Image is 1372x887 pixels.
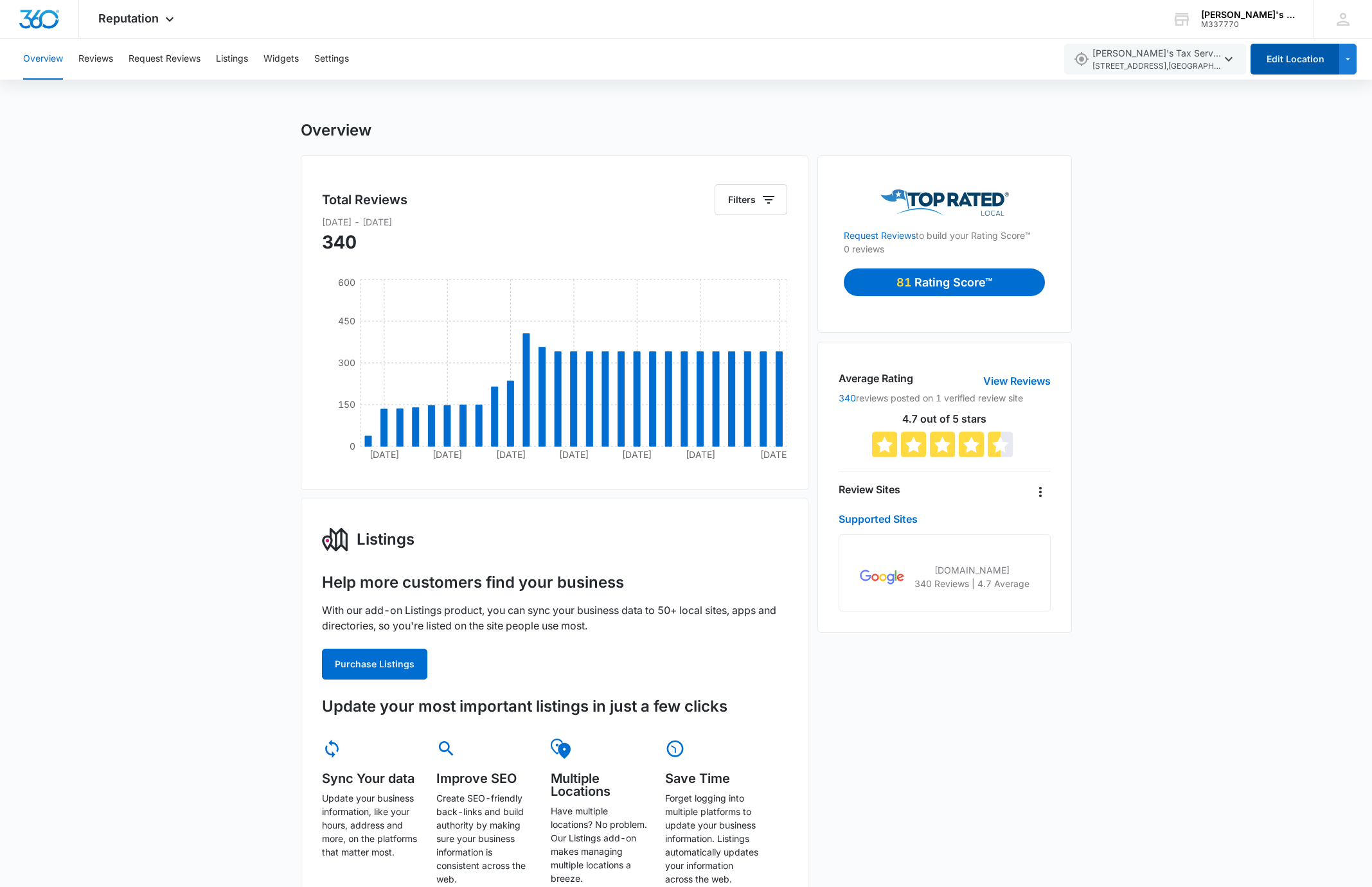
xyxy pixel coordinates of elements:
h5: Total Reviews [322,190,407,209]
p: [DOMAIN_NAME] [914,563,1029,577]
p: With our add-on Listings product, you can sync your business data to 50+ local sites, apps and di... [322,602,788,633]
p: reviews posted on 1 verified review site [839,391,1050,405]
p: 340 Reviews | 4.7 Average [914,577,1029,590]
div: account name [1201,10,1295,20]
button: Overflow Menu [1030,482,1051,502]
span: [PERSON_NAME]'s Tax Service [1092,46,1221,73]
p: Create SEO-friendly back-links and build authority by making sure your business information is co... [436,791,533,886]
h1: Help more customers find your business [322,573,624,592]
tspan: [DATE] [622,449,652,460]
a: 340 [839,392,856,403]
button: [PERSON_NAME]'s Tax Service[STREET_ADDRESS],[GEOGRAPHIC_DATA],WA [1064,44,1246,75]
button: Edit Location [1251,44,1339,75]
h4: Average Rating [839,371,913,386]
tspan: 0 [350,441,355,452]
p: 81 [896,274,914,291]
a: View Reviews [983,373,1051,389]
a: Supported Sites [839,513,918,525]
button: Overview [23,39,63,80]
p: Update your business information, like your hours, address and more, on the platforms that matter... [322,791,418,859]
h5: Sync Your data [322,772,418,785]
p: to build your Rating Score™ [844,216,1045,242]
tspan: [DATE] [369,449,398,460]
a: Request Reviews [844,230,916,241]
tspan: 150 [338,399,355,410]
p: [DATE] - [DATE] [322,215,788,229]
button: Widgets [263,39,299,80]
h3: Update your most important listings in just a few clicks [322,695,788,718]
tspan: [DATE] [432,449,462,460]
tspan: 450 [338,315,355,326]
p: 4.7 out of 5 stars [839,414,1050,424]
tspan: [DATE] [760,449,789,460]
span: 340 [322,231,357,253]
button: Purchase Listings [322,649,427,680]
button: Request Reviews [129,39,200,80]
tspan: 300 [338,357,355,368]
p: 0 reviews [844,242,1045,256]
span: [STREET_ADDRESS] , [GEOGRAPHIC_DATA] , WA [1092,60,1221,73]
h4: Review Sites [839,482,900,497]
div: account id [1201,20,1295,29]
h3: Listings [357,528,414,551]
tspan: [DATE] [559,449,589,460]
button: Settings [314,39,349,80]
button: Reviews [78,39,113,80]
button: Listings [216,39,248,80]
tspan: [DATE] [495,449,525,460]
p: Rating Score™ [914,274,992,291]
tspan: [DATE] [685,449,715,460]
button: Filters [715,184,787,215]
h5: Multiple Locations [551,772,647,798]
img: Top Rated Local Logo [880,189,1009,216]
h5: Improve SEO [436,772,533,785]
p: Have multiple locations? No problem. Our Listings add-on makes managing multiple locations a breeze. [551,804,647,885]
tspan: 600 [338,277,355,288]
h1: Overview [301,121,371,140]
p: Forget logging into multiple platforms to update your business information. Listings automaticall... [665,791,762,886]
span: Reputation [98,12,159,25]
h5: Save Time [665,772,762,785]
